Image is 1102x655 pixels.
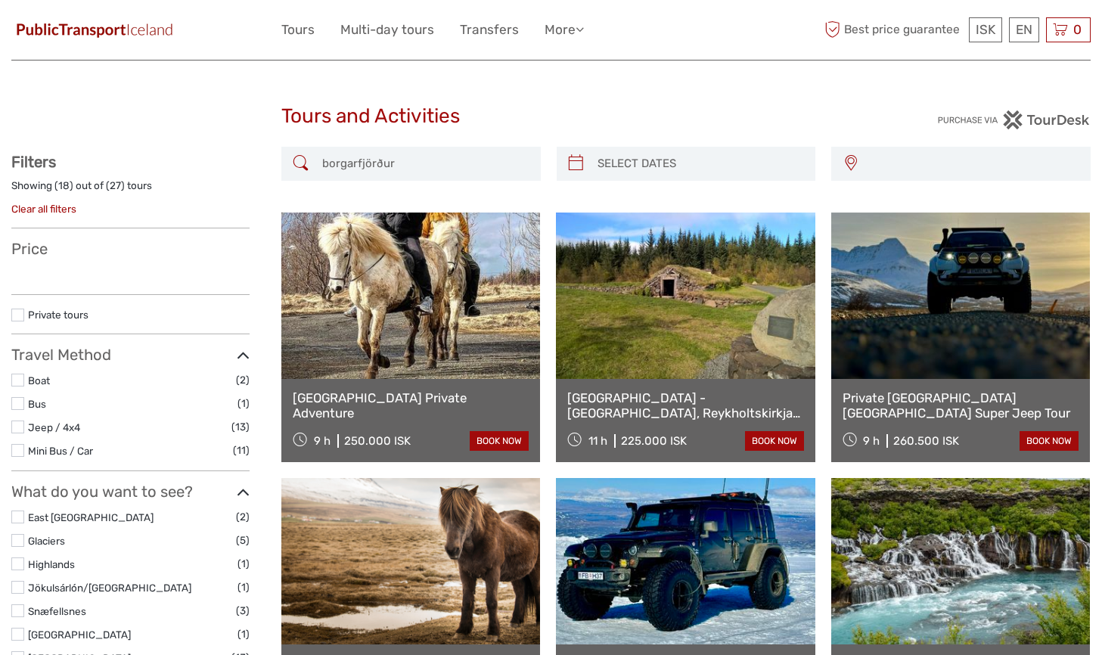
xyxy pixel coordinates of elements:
[231,418,250,436] span: (13)
[28,605,86,617] a: Snæfellsnes
[236,532,250,549] span: (5)
[314,434,331,448] span: 9 h
[11,346,250,364] h3: Travel Method
[591,151,809,177] input: SELECT DATES
[588,434,607,448] span: 11 h
[976,22,995,37] span: ISK
[316,151,533,177] input: SEARCH
[1020,431,1079,451] a: book now
[236,602,250,619] span: (3)
[28,421,80,433] a: Jeep / 4x4
[821,17,965,42] span: Best price guarantee
[110,178,121,193] label: 27
[11,178,250,202] div: Showing ( ) out of ( ) tours
[28,374,50,386] a: Boat
[28,558,75,570] a: Highlands
[281,19,315,41] a: Tours
[237,626,250,643] span: (1)
[843,390,1079,421] a: Private [GEOGRAPHIC_DATA] [GEOGRAPHIC_DATA] Super Jeep Tour
[28,445,93,457] a: Mini Bus / Car
[545,19,584,41] a: More
[11,153,56,171] strong: Filters
[11,203,76,215] a: Clear all filters
[1009,17,1039,42] div: EN
[893,434,959,448] div: 260.500 ISK
[293,390,529,421] a: [GEOGRAPHIC_DATA] Private Adventure
[281,104,821,129] h1: Tours and Activities
[28,398,46,410] a: Bus
[28,629,131,641] a: [GEOGRAPHIC_DATA]
[28,309,88,321] a: Private tours
[470,431,529,451] a: book now
[28,582,191,594] a: Jökulsárlón/[GEOGRAPHIC_DATA]
[340,19,434,41] a: Multi-day tours
[937,110,1091,129] img: PurchaseViaTourDesk.png
[11,19,178,41] img: 649-6460f36e-8799-4323-b450-83d04da7ab63_logo_small.jpg
[11,240,250,258] h3: Price
[58,178,70,193] label: 18
[236,371,250,389] span: (2)
[236,508,250,526] span: (2)
[460,19,519,41] a: Transfers
[1071,22,1084,37] span: 0
[237,555,250,573] span: (1)
[233,442,250,459] span: (11)
[237,579,250,596] span: (1)
[863,434,880,448] span: 9 h
[11,483,250,501] h3: What do you want to see?
[237,395,250,412] span: (1)
[28,511,154,523] a: East [GEOGRAPHIC_DATA]
[344,434,411,448] div: 250.000 ISK
[28,535,65,547] a: Glaciers
[621,434,687,448] div: 225.000 ISK
[745,431,804,451] a: book now
[567,390,803,421] a: [GEOGRAPHIC_DATA] - [GEOGRAPHIC_DATA], Reykholtskirkja & Langjökull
